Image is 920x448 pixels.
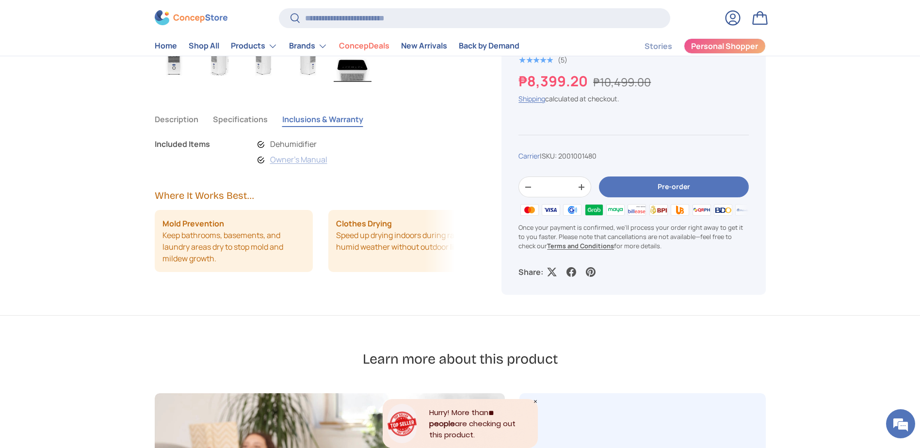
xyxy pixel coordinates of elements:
strong: Clothes Drying [336,218,392,229]
textarea: Type your message and hit 'Enter' [5,265,185,299]
h2: Where It Works Best... [155,189,455,202]
div: 5.0 out of 5.0 stars [518,55,553,64]
img: maya [605,202,626,217]
a: New Arrivals [401,37,447,56]
img: gcash [562,202,583,217]
a: Owner's Manual [270,154,327,165]
a: Home [155,37,177,56]
span: SKU: [542,151,557,160]
img: carrier-dehumidifier-12-liter-right-side-view-concepstore [289,43,327,82]
button: Pre-order [599,176,748,197]
button: Inclusions & Warranty [282,108,363,130]
nav: Primary [155,36,519,56]
img: carrier-dehumidifier-12-liter-top-with-buttons-view-concepstore [334,43,371,82]
li: Keep bathrooms, basements, and laundry areas dry to stop mold and mildew growth. [155,210,313,272]
span: | [540,151,597,160]
img: ubp [669,202,691,217]
a: Carrier [518,151,540,160]
div: calculated at checkout. [518,94,748,104]
s: ₱10,499.00 [593,74,651,90]
button: Description [155,108,198,130]
span: ★★★★★ [518,55,553,64]
summary: Brands [283,36,333,56]
p: Share: [518,266,543,278]
img: billease [626,202,647,217]
div: Included Items [155,138,232,165]
img: bdo [712,202,734,217]
a: 5.0 out of 5.0 stars (5) [518,54,567,64]
div: (5) [558,56,567,64]
a: Personal Shopper [684,38,766,54]
strong: Mold Prevention [162,218,224,229]
img: metrobank [734,202,755,217]
p: Once your payment is confirmed, we'll process your order right away to get it to you faster. Plea... [518,223,748,251]
span: We're online! [56,122,134,220]
span: Personal Shopper [691,43,758,50]
img: master [518,202,540,217]
nav: Secondary [621,36,766,56]
a: Stories [645,37,672,56]
div: Close [533,399,538,404]
div: Chat with us now [50,54,163,67]
strong: ₱8,399.20 [518,71,590,91]
img: grabpay [583,202,604,217]
img: carrier-dehumidifier-12-liter-left-side-view-concepstore [244,43,282,82]
a: Shop All [189,37,219,56]
img: carrier-dehumidifier-12-liter-left-side-with-dimensions-view-concepstore [200,43,238,82]
a: Terms and Conditions [547,241,614,250]
div: Minimize live chat window [159,5,182,28]
img: bpi [648,202,669,217]
h2: Learn more about this product [363,350,558,368]
summary: Products [225,36,283,56]
a: ConcepDeals [339,37,389,56]
img: visa [540,202,562,217]
li: Dehumidifier [258,138,327,150]
span: 2001001480 [558,151,597,160]
a: Shipping [518,94,545,103]
img: qrph [691,202,712,217]
img: carrier-dehumidifier-12-liter-full-view-concepstore [155,43,193,82]
button: Specifications [213,108,268,130]
li: Speed up drying indoors during rainy or humid weather without outdoor lines. [328,210,487,272]
img: ConcepStore [155,11,227,26]
a: Back by Demand [459,37,519,56]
